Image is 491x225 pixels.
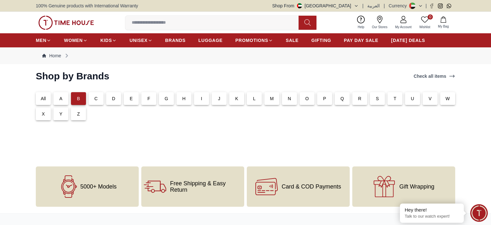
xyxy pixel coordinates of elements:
[417,25,433,29] span: Wishlist
[323,95,326,102] p: P
[394,95,396,102] p: T
[311,37,331,44] span: GIFTING
[36,47,455,64] nav: Breadcrumb
[36,35,51,46] a: MEN
[64,37,83,44] span: WOMEN
[384,3,385,9] span: |
[391,37,425,44] span: [DATE] DEALS
[59,111,63,117] p: Y
[129,37,147,44] span: UNISEX
[270,95,274,102] p: M
[470,204,488,222] div: Chat Widget
[100,35,117,46] a: KIDS
[77,95,80,102] p: B
[435,24,451,29] span: My Bag
[282,183,341,190] span: Card & COD Payments
[429,95,432,102] p: V
[393,25,414,29] span: My Account
[428,14,433,20] span: 0
[412,72,456,81] a: Check all items
[165,35,186,46] a: BRANDS
[297,3,302,8] img: United Arab Emirates
[36,37,46,44] span: MEN
[182,95,185,102] p: H
[235,95,238,102] p: K
[59,95,63,102] p: A
[77,111,80,117] p: Z
[425,3,427,9] span: |
[38,16,94,30] img: ...
[218,95,220,102] p: J
[434,15,453,30] button: My Bag
[41,95,46,102] p: All
[344,37,378,44] span: PAY DAY SALE
[367,3,380,9] button: العربية
[272,3,359,9] button: Shop From[GEOGRAPHIC_DATA]
[391,35,425,46] a: [DATE] DEALS
[288,95,291,102] p: N
[399,183,434,190] span: Gift Wrapping
[411,95,414,102] p: U
[100,37,112,44] span: KIDS
[36,70,109,82] h2: Shop by Brands
[354,14,368,31] a: Help
[235,37,268,44] span: PROMOTIONS
[416,14,434,31] a: 0Wishlist
[235,35,273,46] a: PROMOTIONS
[438,4,443,8] a: Instagram
[446,95,450,102] p: W
[286,35,299,46] a: SALE
[305,95,309,102] p: O
[42,52,61,59] a: Home
[64,35,88,46] a: WOMEN
[429,4,434,8] a: Facebook
[199,35,223,46] a: LUGGAGE
[362,3,364,9] span: |
[311,35,331,46] a: GIFTING
[405,214,459,219] p: Talk to our watch expert!
[340,95,344,102] p: Q
[129,35,152,46] a: UNISEX
[80,183,117,190] span: 5000+ Models
[165,37,186,44] span: BRANDS
[170,180,242,193] span: Free Shipping & Easy Return
[355,25,367,29] span: Help
[368,14,391,31] a: Our Stores
[112,95,115,102] p: D
[130,95,133,102] p: E
[376,95,379,102] p: S
[405,207,459,213] div: Hey there!
[42,111,45,117] p: X
[358,95,361,102] p: R
[286,37,299,44] span: SALE
[199,37,223,44] span: LUGGAGE
[201,95,202,102] p: I
[94,95,97,102] p: C
[447,4,451,8] a: Whatsapp
[389,3,409,9] div: Currency
[165,95,168,102] p: G
[36,3,138,9] span: 100% Genuine products with International Warranty
[344,35,378,46] a: PAY DAY SALE
[370,25,390,29] span: Our Stores
[147,95,150,102] p: F
[253,95,256,102] p: L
